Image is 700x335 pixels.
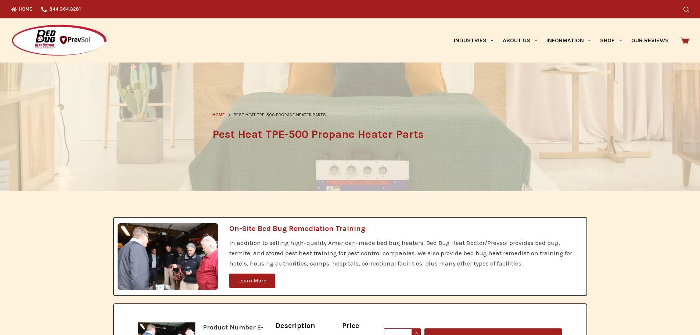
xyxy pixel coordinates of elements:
[342,322,377,329] h5: Price
[542,18,596,63] a: Information
[596,18,627,63] a: Shop
[229,238,579,268] p: In addition to selling high-quality American-made bed bug heaters, Bed Bug Heat Doctor/Prevsol pr...
[238,278,266,284] span: Learn More
[234,111,326,119] span: Pest Heat TPE-500 Propane Heater Parts
[203,323,256,331] span: Product Number
[276,322,335,329] h5: Description
[498,18,542,63] a: About Us
[229,225,579,232] h5: On-Site Bed Bug Remediation Training
[449,18,673,63] nav: Primary
[683,7,689,12] button: Search
[11,24,107,57] img: Prevsol/Bed Bug Heat Doctor
[449,18,498,63] a: Industries
[229,274,275,288] a: Learn More
[212,126,488,143] h1: Pest Heat TPE-500 Propane Heater Parts
[212,112,225,117] span: Home
[212,111,225,119] a: Home
[627,18,673,63] a: Our Reviews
